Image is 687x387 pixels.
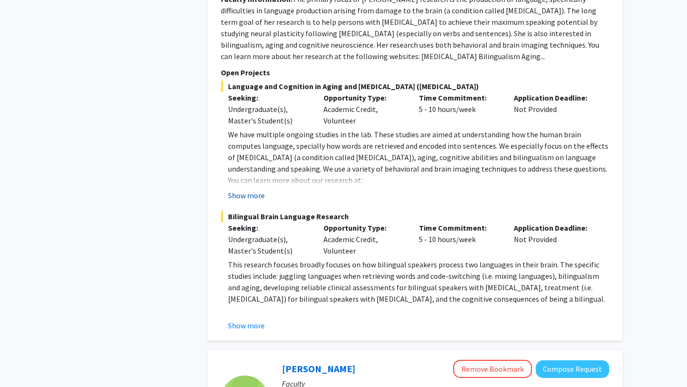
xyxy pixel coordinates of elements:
iframe: Chat [7,344,41,380]
div: Not Provided [507,222,602,256]
p: Time Commitment: [419,222,500,234]
div: Undergraduate(s), Master's Student(s) [228,103,309,126]
p: Seeking: [228,92,309,103]
button: Remove Bookmark [453,360,532,378]
p: Application Deadline: [514,92,595,103]
span: Language and Cognition in Aging and [MEDICAL_DATA] ([MEDICAL_DATA]) [221,81,609,92]
p: Open Projects [221,67,609,78]
p: You can learn more about our research at: [228,174,609,186]
div: 5 - 10 hours/week [412,222,507,256]
p: We have multiple ongoing studies in the lab. These studies are aimed at understanding how the hum... [228,129,609,174]
div: Academic Credit, Volunteer [316,222,412,256]
button: Show more [228,320,265,331]
div: 5 - 10 hours/week [412,92,507,126]
div: Undergraduate(s), Master's Student(s) [228,234,309,256]
a: [PERSON_NAME] [282,363,355,375]
button: Show more [228,190,265,201]
p: This research focuses broadly focuses on how bilingual speakers process two languages in their br... [228,259,609,305]
p: Opportunity Type: [323,92,405,103]
p: Seeking: [228,222,309,234]
div: Not Provided [507,92,602,126]
button: Compose Request to Rochelle Newman [536,360,609,378]
p: Opportunity Type: [323,222,405,234]
span: Bilingual Brain Language Research [221,211,609,222]
div: Academic Credit, Volunteer [316,92,412,126]
p: Time Commitment: [419,92,500,103]
p: Application Deadline: [514,222,595,234]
